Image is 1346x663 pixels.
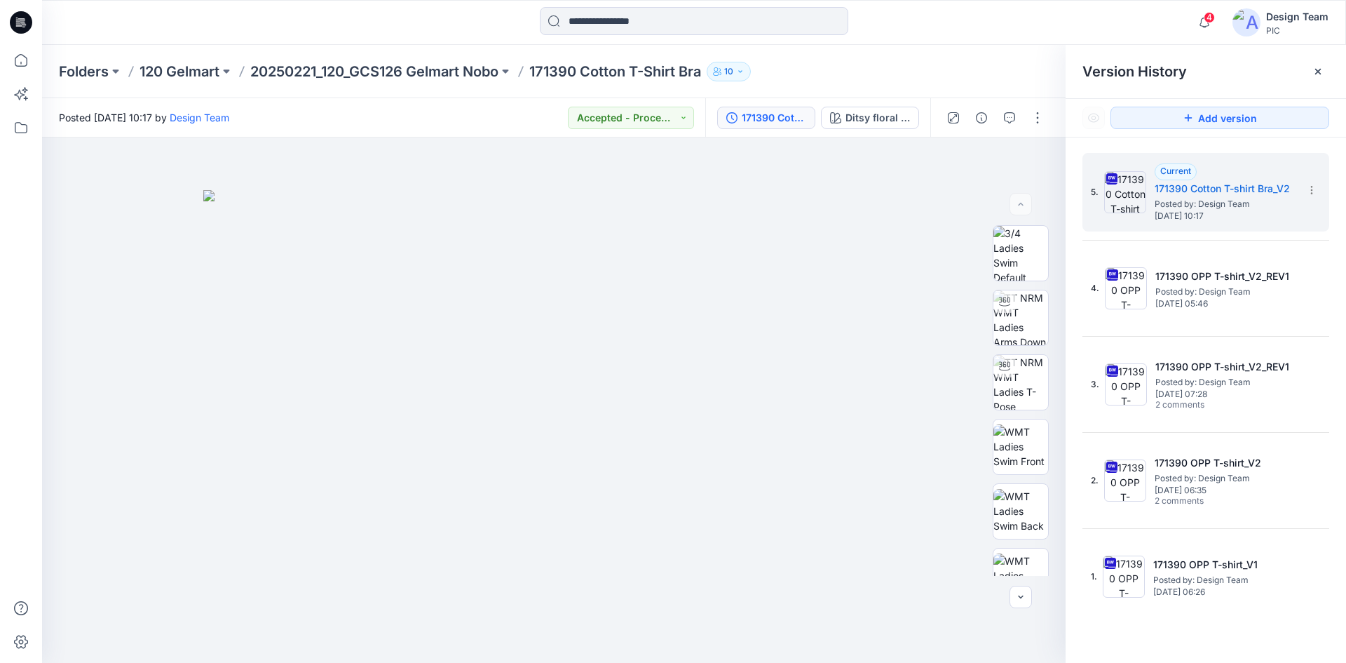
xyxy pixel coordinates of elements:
[1104,171,1146,213] img: 171390 Cotton T-shirt Bra_V2
[1266,25,1328,36] div: PIC
[707,62,751,81] button: 10
[1103,556,1145,598] img: 171390 OPP T-shirt_V1
[1091,186,1099,199] span: 5.
[59,110,229,125] span: Posted [DATE] 10:17 by
[59,62,109,81] a: Folders
[1155,211,1295,221] span: [DATE] 10:17
[1155,496,1253,507] span: 2 comments
[1153,573,1293,587] span: Posted by: Design Team
[1155,375,1296,389] span: Posted by: Design Team
[1155,485,1295,495] span: [DATE] 06:35
[1155,268,1296,285] h5: 171390 OPP T-shirt_V2_REV1
[1155,389,1296,399] span: [DATE] 07:28
[1160,166,1191,176] span: Current
[1091,570,1097,583] span: 1.
[1232,8,1260,36] img: avatar
[1153,556,1293,573] h5: 171390 OPP T-shirt_V1
[717,107,815,129] button: 171390 Cotton T-shirt Bra_V2
[1155,455,1295,471] h5: 171390 OPP T-shirt_V2
[724,64,733,79] p: 10
[1312,66,1324,77] button: Close
[1155,299,1296,309] span: [DATE] 05:46
[1110,107,1329,129] button: Add version
[250,62,498,81] a: 20250221_120_GCS126 Gelmart Nobo
[1091,474,1099,487] span: 2.
[993,489,1048,533] img: WMT Ladies Swim Back
[1105,267,1147,309] img: 171390 OPP T-shirt_V2_REV1
[1155,197,1295,211] span: Posted by: Design Team
[1155,180,1295,197] h5: 171390 Cotton T-shirt Bra_V2
[1155,285,1296,299] span: Posted by: Design Team
[1091,378,1099,391] span: 3.
[970,107,993,129] button: Details
[1155,400,1253,411] span: 2 comments
[1105,363,1147,406] img: 171390 OPP T-shirt_V2_REV1
[170,112,229,123] a: Design Team
[140,62,219,81] a: 120 Gelmart
[1155,359,1296,375] h5: 171390 OPP T-shirt_V2_REV1
[1266,8,1328,25] div: Design Team
[1155,471,1295,485] span: Posted by: Design Team
[1082,107,1105,129] button: Show Hidden Versions
[1091,282,1099,295] span: 4.
[993,554,1048,598] img: WMT Ladies Swim Left
[993,226,1048,281] img: 3/4 Ladies Swim Default
[821,107,919,129] button: Ditsy floral Delicate Pink
[993,424,1048,469] img: WMT Ladies Swim Front
[1204,12,1215,23] span: 4
[993,290,1048,345] img: TT NRM WMT Ladies Arms Down
[742,110,806,126] div: 171390 Cotton T-shirt Bra_V2
[529,62,701,81] p: 171390 Cotton T-Shirt Bra
[993,355,1048,410] img: TT NRM WMT Ladies T-Pose
[1153,587,1293,597] span: [DATE] 06:26
[1082,63,1187,80] span: Version History
[1104,460,1146,502] img: 171390 OPP T-shirt_V2
[845,110,910,126] div: Ditsy floral Delicate Pink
